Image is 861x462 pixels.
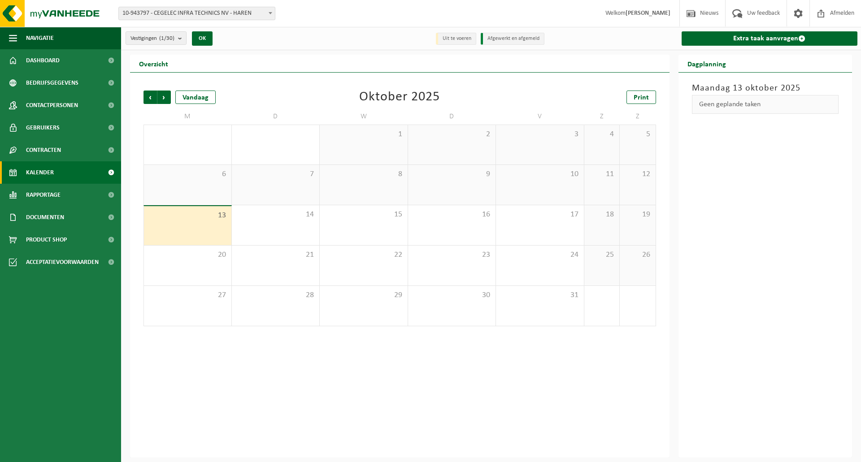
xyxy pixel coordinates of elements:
span: 7 [236,169,315,179]
div: Vandaag [175,91,216,104]
span: 20 [148,250,227,260]
span: 8 [324,169,403,179]
span: Product Shop [26,229,67,251]
span: Bedrijfsgegevens [26,72,78,94]
span: Rapportage [26,184,61,206]
span: 31 [500,290,579,300]
span: 19 [624,210,651,220]
span: 11 [589,169,615,179]
span: 26 [624,250,651,260]
button: OK [192,31,213,46]
span: 10-943797 - CEGELEC INFRA TECHNICS NV - HAREN [119,7,275,20]
li: Uit te voeren [436,33,476,45]
span: 17 [500,210,579,220]
span: 25 [589,250,615,260]
span: 10 [500,169,579,179]
span: Contactpersonen [26,94,78,117]
span: 15 [324,210,403,220]
a: Print [626,91,656,104]
span: 27 [148,290,227,300]
span: Gebruikers [26,117,60,139]
li: Afgewerkt en afgemeld [481,33,544,45]
span: 22 [324,250,403,260]
span: Documenten [26,206,64,229]
span: 12 [624,169,651,179]
div: Oktober 2025 [359,91,440,104]
td: W [320,108,408,125]
span: 10-943797 - CEGELEC INFRA TECHNICS NV - HAREN [118,7,275,20]
span: 1 [324,130,403,139]
span: 16 [413,210,491,220]
span: 28 [236,290,315,300]
td: Z [620,108,656,125]
span: 18 [589,210,615,220]
span: 5 [624,130,651,139]
span: 14 [236,210,315,220]
td: D [408,108,496,125]
span: Vestigingen [130,32,174,45]
span: Contracten [26,139,61,161]
h2: Overzicht [130,55,177,72]
span: Navigatie [26,27,54,49]
span: 29 [324,290,403,300]
count: (1/30) [159,35,174,41]
span: 3 [500,130,579,139]
td: V [496,108,584,125]
span: Dashboard [26,49,60,72]
h2: Dagplanning [678,55,735,72]
a: Extra taak aanvragen [682,31,858,46]
span: 9 [413,169,491,179]
td: Z [584,108,620,125]
span: Acceptatievoorwaarden [26,251,99,273]
span: 13 [148,211,227,220]
span: 4 [589,130,615,139]
span: Volgende [157,91,171,104]
span: Kalender [26,161,54,184]
span: 21 [236,250,315,260]
strong: [PERSON_NAME] [626,10,670,17]
td: M [143,108,232,125]
h3: Maandag 13 oktober 2025 [692,82,839,95]
td: D [232,108,320,125]
span: 24 [500,250,579,260]
span: Print [634,94,649,101]
span: 2 [413,130,491,139]
span: 23 [413,250,491,260]
div: Geen geplande taken [692,95,839,114]
span: 30 [413,290,491,300]
span: 6 [148,169,227,179]
button: Vestigingen(1/30) [126,31,187,45]
span: Vorige [143,91,157,104]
